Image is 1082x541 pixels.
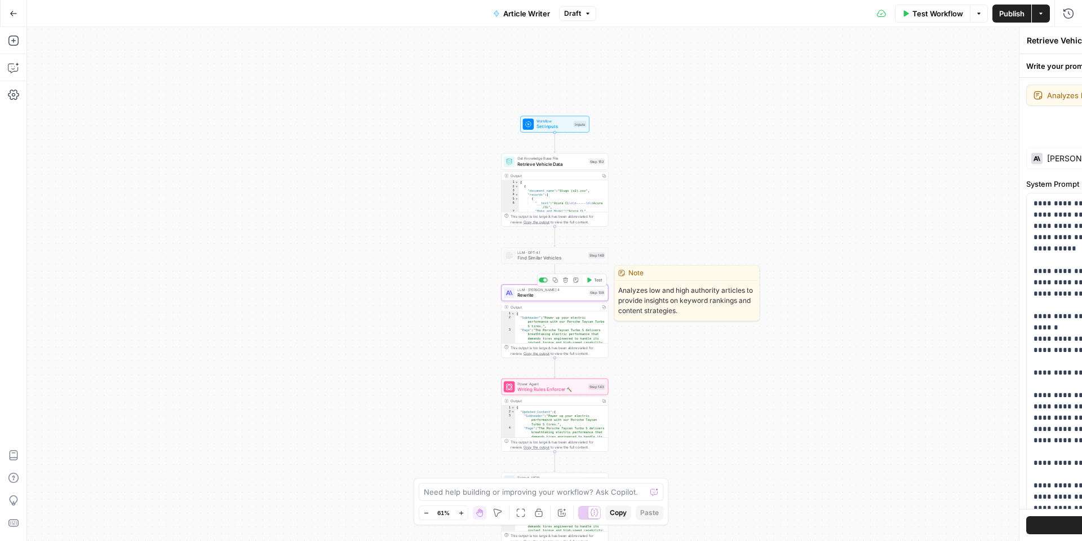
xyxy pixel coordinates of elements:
span: Copy [610,508,627,518]
div: Output [511,304,597,310]
span: Writing Rules Enforcer 🔨 [517,386,586,393]
span: Retrieve Vehicle Data [517,160,586,167]
div: 7 [502,209,519,213]
div: 3 [502,328,515,486]
div: 2 [502,410,515,414]
div: 2 [502,184,519,188]
div: 3 [502,414,515,426]
span: Toggle code folding, rows 2 through 5 [511,410,515,414]
span: Copy the output [524,220,550,224]
g: Edge from step_143 to step_132 [554,452,556,472]
g: Edge from step_152 to step_149 [554,226,556,247]
div: Output [511,173,597,178]
span: Format JSON [517,475,580,481]
span: Test [594,277,602,283]
span: Toggle code folding, rows 1 through 622 [515,180,518,184]
div: This output is too large & has been abbreviated for review. to view the full content. [511,439,605,450]
span: Rewrite [517,292,586,298]
div: 4 [502,192,519,196]
div: LLM · [PERSON_NAME] 4RewriteStep 138TestOutput{ "Subheader":"Power up your electric performance w... [502,284,609,358]
div: Step 152 [589,159,605,165]
button: Publish [992,5,1031,23]
span: Get Knowledge Base File [517,156,586,161]
button: Test [583,275,605,284]
button: Draft [559,6,596,21]
div: 1 [502,406,515,410]
span: Find Similar Vehicles [517,254,586,261]
span: 61% [437,508,450,517]
span: LLM · [PERSON_NAME] 4 [517,287,586,293]
div: WorkflowSet InputsInputs [502,116,609,132]
span: Toggle code folding, rows 1 through 4 [511,311,515,315]
g: Edge from step_138 to step_143 [554,358,556,378]
button: Copy [605,505,631,520]
div: Output [511,398,597,404]
div: 1 [502,180,519,184]
span: Draft [564,8,581,19]
div: Inputs [574,121,587,127]
button: Test Workflow [895,5,970,23]
button: Article Writer [486,5,557,23]
span: Copy the output [524,351,550,355]
span: Article Writer [503,8,550,19]
span: Toggle code folding, rows 4 through 620 [515,192,518,196]
g: Edge from start to step_152 [554,133,556,153]
div: Note [615,266,759,281]
div: Step 143 [588,384,605,390]
span: Toggle code folding, rows 2 through 621 [515,184,518,188]
span: Publish [999,8,1025,19]
div: 1 [502,311,515,315]
span: Set Inputs [536,123,571,130]
div: Step 138 [589,290,605,296]
span: Toggle code folding, rows 1 through 6 [511,406,515,410]
div: This output is too large & has been abbreviated for review. to view the full content. [511,345,605,357]
div: 6 [502,201,519,209]
div: Step 149 [588,252,605,258]
div: This output is too large & has been abbreviated for review. to view the full content. [511,214,605,225]
span: Copy the output [524,445,550,449]
span: Analyzes low and high authority articles to provide insights on keyword rankings and content stra... [615,281,759,320]
div: 3 [502,188,519,192]
span: Toggle code folding, rows 5 through 9 [515,197,518,201]
div: Power AgentWriting Rules Enforcer 🔨Step 143Output{ "Updated_Content":{ "Subheader":"Power up your... [502,379,609,452]
span: Workflow [536,118,571,124]
div: Get Knowledge Base FileRetrieve Vehicle DataStep 152Output[ { "document_name":"Slugs (v2).csv", "... [502,153,609,227]
span: Power Agent [517,381,586,386]
div: 5 [502,197,519,201]
span: LLM · GPT-4.1 [517,249,586,255]
div: LLM · GPT-4.1Find Similar VehiclesStep 149 [502,247,609,263]
div: 2 [502,315,515,328]
span: Test Workflow [912,8,963,19]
